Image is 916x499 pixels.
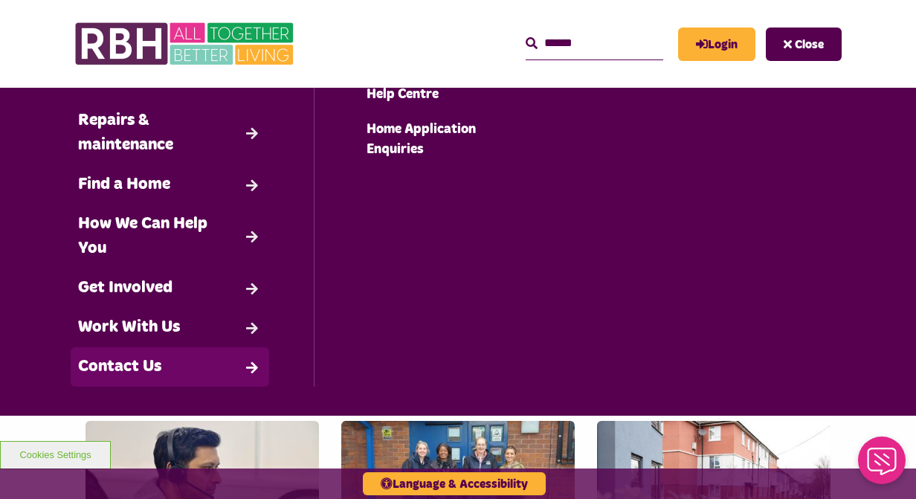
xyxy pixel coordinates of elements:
[71,165,269,205] a: Find a Home
[359,112,557,167] a: Home Application Enquiries
[359,77,557,112] a: Help Centre
[71,101,269,165] a: Repairs & maintenance
[526,28,663,59] input: Search
[849,432,916,499] iframe: Netcall Web Assistant for live chat
[795,39,824,51] span: Close
[71,347,269,387] a: Contact Us
[74,15,297,73] img: RBH
[766,28,842,61] button: Navigation
[71,205,269,268] a: How We Can Help You
[678,28,755,61] a: MyRBH
[363,472,546,495] button: Language & Accessibility
[71,308,269,347] a: Work With Us
[71,268,269,308] a: Get Involved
